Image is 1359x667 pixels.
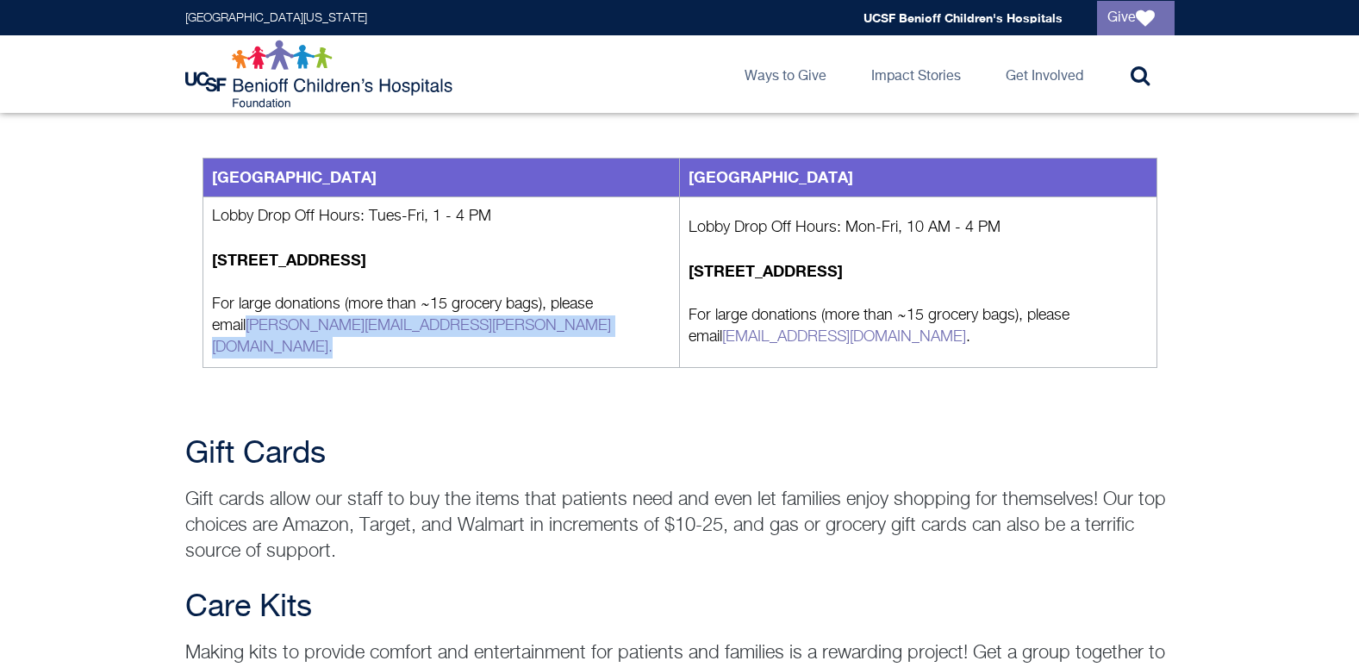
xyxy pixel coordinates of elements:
[185,437,1175,471] h2: Gift Cards
[689,167,853,186] strong: [GEOGRAPHIC_DATA]
[212,318,611,355] a: [PERSON_NAME][EMAIL_ADDRESS][PERSON_NAME][DOMAIN_NAME].
[689,217,1148,239] p: Lobby Drop Off Hours: Mon-Fri, 10 AM - 4 PM
[212,294,671,358] p: For large donations (more than ~15 grocery bags), please email
[185,590,1175,625] h2: Care Kits
[731,35,840,113] a: Ways to Give
[1097,1,1175,35] a: Give
[212,167,377,186] strong: [GEOGRAPHIC_DATA]
[689,261,843,280] strong: [STREET_ADDRESS]
[689,305,1148,348] p: For large donations (more than ~15 grocery bags), please email .
[212,206,671,228] p: Lobby Drop Off Hours: Tues-Fri, 1 - 4 PM
[722,329,966,345] a: [EMAIL_ADDRESS][DOMAIN_NAME]
[185,40,457,109] img: Logo for UCSF Benioff Children's Hospitals Foundation
[185,487,1175,564] p: Gift cards allow our staff to buy the items that patients need and even let families enjoy shoppi...
[863,10,1063,25] a: UCSF Benioff Children's Hospitals
[992,35,1097,113] a: Get Involved
[212,250,366,269] strong: [STREET_ADDRESS]
[857,35,975,113] a: Impact Stories
[185,12,367,24] a: [GEOGRAPHIC_DATA][US_STATE]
